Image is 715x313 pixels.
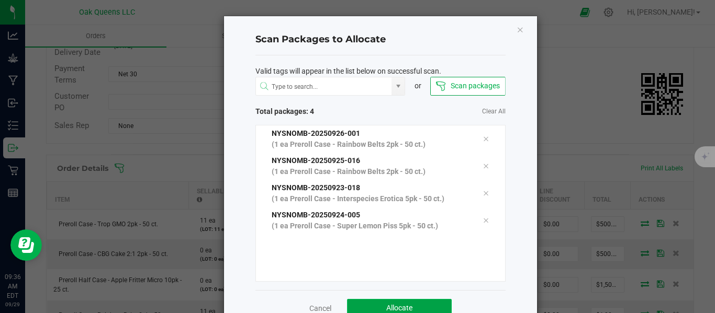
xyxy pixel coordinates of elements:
span: Allocate [386,304,412,312]
span: NYSNOMB-20250924-005 [272,211,360,219]
span: NYSNOMB-20250923-018 [272,183,360,192]
span: Valid tags will appear in the list below on successful scan. [255,66,441,77]
a: Clear All [482,107,506,116]
div: Remove tag [475,214,497,227]
p: (1 ea Preroll Case - Rainbow Belts 2pk - 50 ct.) [272,139,467,150]
div: Remove tag [475,160,497,172]
h4: Scan Packages to Allocate [255,33,506,47]
input: NO DATA FOUND [256,77,392,96]
p: (1 ea Preroll Case - Interspecies Erotica 5pk - 50 ct.) [272,193,467,204]
p: (1 ea Preroll Case - Rainbow Belts 2pk - 50 ct.) [272,166,467,177]
p: (1 ea Preroll Case - Super Lemon Piss 5pk - 50 ct.) [272,221,467,231]
button: Scan packages [430,77,505,96]
iframe: Resource center [10,229,42,261]
span: Total packages: 4 [255,106,381,117]
div: Remove tag [475,133,497,145]
button: Close [517,23,524,36]
div: or [405,80,430,91]
span: NYSNOMB-20250925-016 [272,156,360,165]
div: Remove tag [475,187,497,200]
span: NYSNOMB-20250926-001 [272,129,360,137]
